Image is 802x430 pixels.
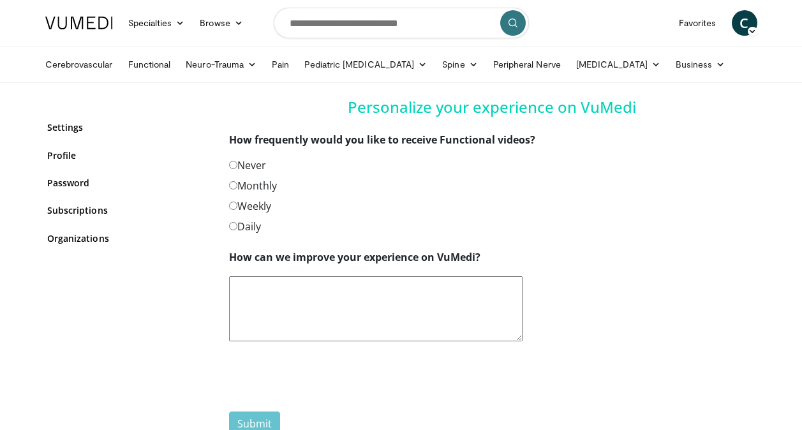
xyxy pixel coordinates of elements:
[229,98,755,117] h4: Personalize your experience on VuMedi
[47,149,210,162] a: Profile
[568,52,668,77] a: [MEDICAL_DATA]
[732,10,757,36] a: C
[229,222,237,230] input: Daily
[229,352,423,401] iframe: reCAPTCHA
[121,10,193,36] a: Specialties
[38,52,121,77] a: Cerebrovascular
[229,133,535,147] strong: How frequently would you like to receive Functional videos?
[229,178,277,193] label: Monthly
[47,121,210,134] a: Settings
[229,202,237,210] input: Weekly
[671,10,724,36] a: Favorites
[178,52,264,77] a: Neuro-Trauma
[274,8,529,38] input: Search topics, interventions
[229,198,271,214] label: Weekly
[47,232,210,245] a: Organizations
[229,181,237,189] input: Monthly
[47,176,210,189] a: Password
[229,219,261,234] label: Daily
[121,52,179,77] a: Functional
[297,52,434,77] a: Pediatric [MEDICAL_DATA]
[668,52,733,77] a: Business
[192,10,251,36] a: Browse
[229,249,480,265] label: How can we improve your experience on VuMedi?
[264,52,297,77] a: Pain
[486,52,568,77] a: Peripheral Nerve
[229,158,266,173] label: Never
[45,17,113,29] img: VuMedi Logo
[229,161,237,169] input: Never
[47,204,210,217] a: Subscriptions
[434,52,485,77] a: Spine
